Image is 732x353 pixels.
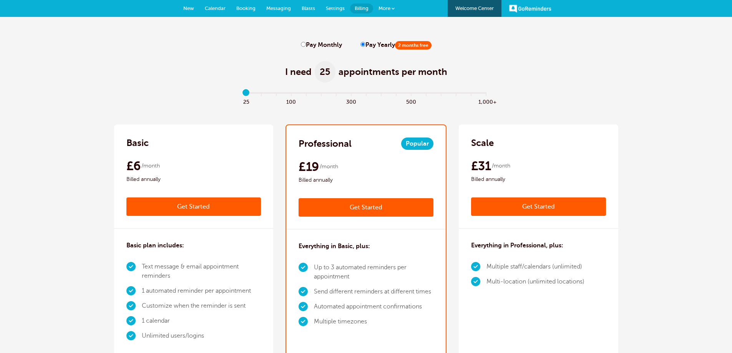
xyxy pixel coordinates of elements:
[471,241,563,250] h3: Everything in Professional, plus:
[320,162,338,171] span: /month
[299,176,433,185] span: Billed annually
[205,5,226,11] span: Calendar
[266,5,291,11] span: Messaging
[126,197,261,216] a: Get Started
[299,159,319,174] span: £19
[142,328,261,343] li: Unlimited users/logins
[301,42,306,47] input: Pay Monthly
[126,241,184,250] h3: Basic plan includes:
[486,274,584,289] li: Multi-location (unlimited locations)
[344,97,359,106] span: 300
[239,97,254,106] span: 25
[314,299,433,314] li: Automated appointment confirmations
[142,283,261,298] li: 1 automated reminder per appointment
[339,66,447,78] span: appointments per month
[395,41,432,50] span: 2 months free
[378,5,390,11] span: More
[492,161,510,171] span: /month
[471,197,606,216] a: Get Started
[314,260,433,284] li: Up to 3 automated reminders per appointment
[355,5,368,11] span: Billing
[301,41,342,49] label: Pay Monthly
[299,138,352,150] h2: Professional
[126,175,261,184] span: Billed annually
[126,137,149,149] h2: Basic
[314,284,433,299] li: Send different reminders at different times
[236,5,256,11] span: Booking
[302,5,315,11] span: Blasts
[141,161,160,171] span: /month
[486,259,584,274] li: Multiple staff/calendars (unlimited)
[284,97,299,106] span: 100
[350,3,373,13] a: Billing
[471,137,494,149] h2: Scale
[183,5,194,11] span: New
[285,66,312,78] span: I need
[299,198,433,217] a: Get Started
[403,97,418,106] span: 500
[315,61,335,83] span: 25
[326,5,345,11] span: Settings
[360,42,365,47] input: Pay Yearly2 months free
[471,158,491,174] span: £31
[471,175,606,184] span: Billed annually
[299,242,370,251] h3: Everything in Basic, plus:
[142,259,261,283] li: Text message & email appointment reminders
[478,97,493,106] span: 1,000+
[360,41,432,49] label: Pay Yearly
[314,314,433,329] li: Multiple timezones
[401,138,433,150] span: Popular
[126,158,141,174] span: £6
[142,313,261,328] li: 1 calendar
[142,298,261,313] li: Customize when the reminder is sent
